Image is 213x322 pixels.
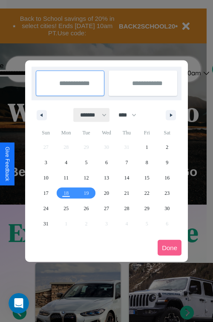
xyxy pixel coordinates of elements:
[164,185,170,201] span: 23
[137,155,157,170] button: 8
[65,155,67,170] span: 4
[146,155,148,170] span: 8
[84,170,89,185] span: 12
[117,185,137,201] button: 21
[85,155,88,170] span: 5
[63,170,69,185] span: 11
[137,140,157,155] button: 1
[96,201,116,216] button: 27
[43,216,49,231] span: 31
[105,155,108,170] span: 6
[76,155,96,170] button: 5
[76,185,96,201] button: 19
[117,126,137,140] span: Thu
[157,140,177,155] button: 2
[157,155,177,170] button: 9
[117,201,137,216] button: 28
[4,147,10,181] div: Give Feedback
[166,155,168,170] span: 9
[36,201,56,216] button: 24
[166,140,168,155] span: 2
[137,170,157,185] button: 15
[36,185,56,201] button: 17
[36,155,56,170] button: 3
[137,201,157,216] button: 29
[117,155,137,170] button: 7
[157,201,177,216] button: 30
[157,185,177,201] button: 23
[164,201,170,216] span: 30
[146,140,148,155] span: 1
[9,293,29,313] iframe: Intercom live chat
[56,170,76,185] button: 11
[43,170,49,185] span: 10
[63,185,69,201] span: 18
[124,170,129,185] span: 14
[36,126,56,140] span: Sun
[124,185,129,201] span: 21
[157,170,177,185] button: 16
[117,170,137,185] button: 14
[63,201,69,216] span: 25
[144,170,150,185] span: 15
[104,185,109,201] span: 20
[96,155,116,170] button: 6
[76,201,96,216] button: 26
[45,155,47,170] span: 3
[43,201,49,216] span: 24
[56,201,76,216] button: 25
[144,201,150,216] span: 29
[56,126,76,140] span: Mon
[56,155,76,170] button: 4
[144,185,150,201] span: 22
[104,201,109,216] span: 27
[84,185,89,201] span: 19
[36,216,56,231] button: 31
[56,185,76,201] button: 18
[36,170,56,185] button: 10
[76,126,96,140] span: Tue
[96,170,116,185] button: 13
[104,170,109,185] span: 13
[124,201,129,216] span: 28
[125,155,128,170] span: 7
[96,126,116,140] span: Wed
[164,170,170,185] span: 16
[84,201,89,216] span: 26
[137,126,157,140] span: Fri
[158,240,181,256] button: Done
[157,126,177,140] span: Sat
[96,185,116,201] button: 20
[137,185,157,201] button: 22
[43,185,49,201] span: 17
[76,170,96,185] button: 12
